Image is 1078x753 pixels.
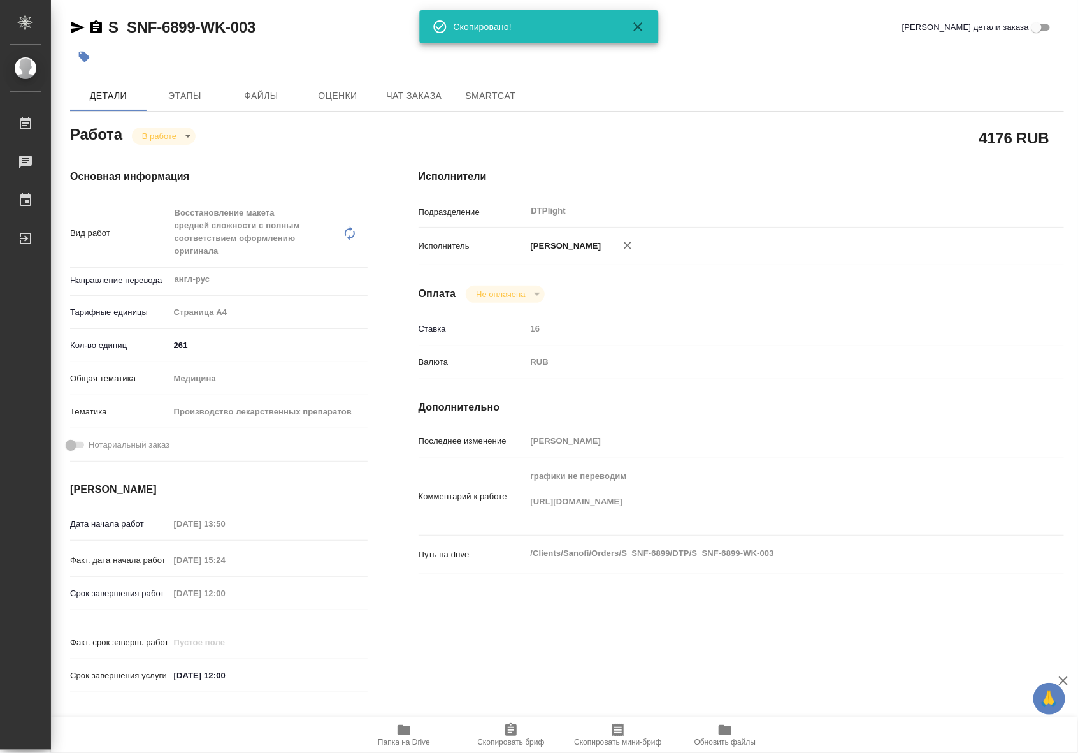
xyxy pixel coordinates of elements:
[564,717,672,753] button: Скопировать мини-бриф
[419,435,526,448] p: Последнее изменение
[169,584,281,603] input: Пустое поле
[70,587,169,600] p: Срок завершения работ
[902,21,1029,34] span: [PERSON_NAME] детали заказа
[70,636,169,649] p: Факт. срок заверш. работ
[419,490,526,503] p: Комментарий к работе
[70,227,169,240] p: Вид работ
[108,18,255,36] a: S_SNF-6899-WK-003
[350,717,457,753] button: Папка на Drive
[979,127,1049,149] h2: 4176 RUB
[1033,683,1065,715] button: 🙏
[672,717,779,753] button: Обновить файлы
[70,482,368,497] h4: [PERSON_NAME]
[231,88,292,104] span: Файлы
[466,286,544,303] div: В работе
[419,400,1064,415] h4: Дополнительно
[78,88,139,104] span: Детали
[419,169,1064,184] h4: Исполнители
[526,432,1010,450] input: Пустое поле
[526,319,1010,338] input: Пустое поле
[70,372,169,385] p: Общая тематика
[70,339,169,352] p: Кол-во единиц
[1038,685,1060,712] span: 🙏
[70,669,169,682] p: Срок завершения услуги
[419,356,526,369] p: Валюта
[419,286,456,302] h4: Оплата
[307,88,368,104] span: Оценки
[419,206,526,219] p: Подразделение
[574,738,661,747] span: Скопировать мини-бриф
[169,336,368,355] input: ✎ Введи что-нибудь
[169,368,368,390] div: Медицина
[169,302,368,323] div: Страница А4
[419,240,526,252] p: Исполнитель
[138,131,180,142] button: В работе
[384,88,445,104] span: Чат заказа
[623,19,654,34] button: Закрыть
[419,548,526,561] p: Путь на drive
[70,306,169,319] p: Тарифные единицы
[70,274,169,287] p: Направление перевода
[169,633,281,652] input: Пустое поле
[460,88,521,104] span: SmartCat
[169,666,281,685] input: ✎ Введи что-нибудь
[526,465,1010,525] textarea: графики не переводим [URL][DOMAIN_NAME]
[154,88,215,104] span: Этапы
[526,240,601,252] p: [PERSON_NAME]
[89,20,104,35] button: Скопировать ссылку
[70,554,169,567] p: Факт. дата начала работ
[70,20,85,35] button: Скопировать ссылку для ЯМессенджера
[70,122,122,145] h2: Работа
[70,518,169,530] p: Дата начала работ
[132,128,196,145] div: В работе
[70,43,98,71] button: Добавить тэг
[378,738,430,747] span: Папка на Drive
[526,543,1010,564] textarea: /Clients/Sanofi/Orders/S_SNF-6899/DTP/S_SNF-6899-WK-003
[454,20,613,33] div: Скопировано!
[70,169,368,184] h4: Основная информация
[70,406,169,418] p: Тематика
[89,439,169,451] span: Нотариальный заказ
[694,738,756,747] span: Обновить файлы
[169,515,281,533] input: Пустое поле
[169,401,368,423] div: Производство лекарственных препаратов
[477,738,544,747] span: Скопировать бриф
[614,231,642,260] button: Удалить исполнителя
[472,289,529,300] button: Не оплачена
[419,323,526,335] p: Ставка
[169,551,281,569] input: Пустое поле
[526,351,1010,373] div: RUB
[457,717,564,753] button: Скопировать бриф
